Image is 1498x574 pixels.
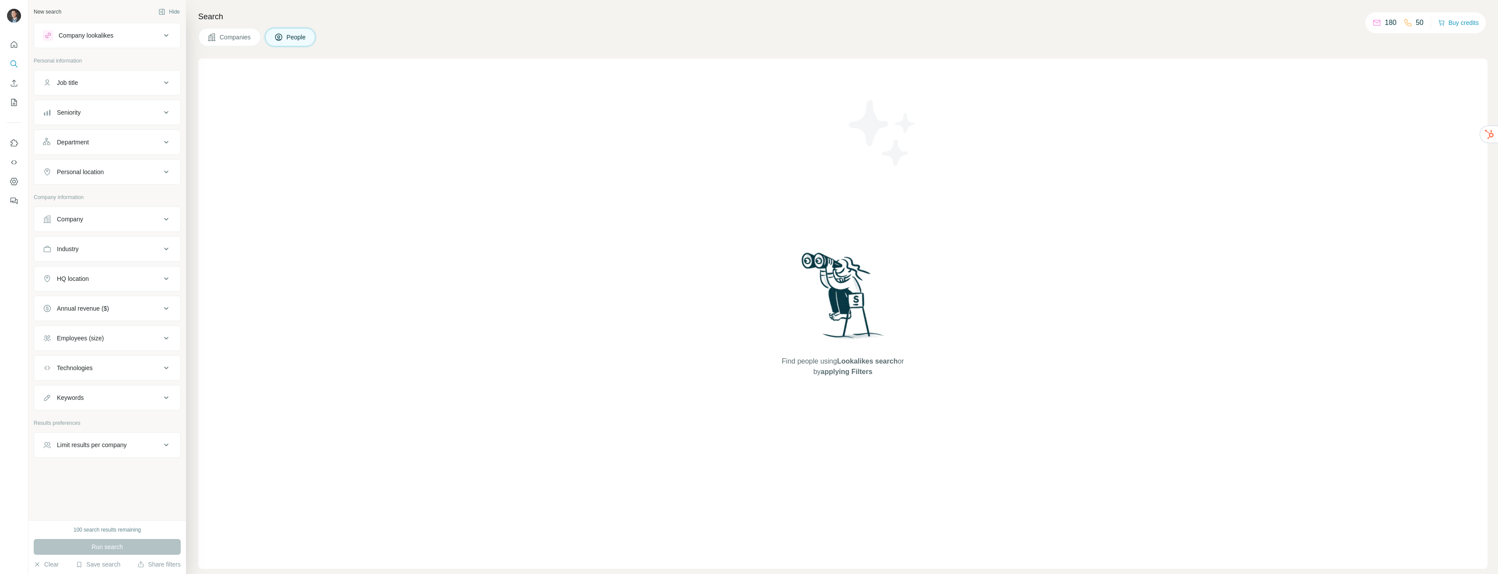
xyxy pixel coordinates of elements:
[73,526,141,534] div: 100 search results remaining
[7,37,21,52] button: Quick start
[57,108,80,117] div: Seniority
[34,387,180,408] button: Keywords
[34,268,180,289] button: HQ location
[821,368,872,375] span: applying Filters
[198,10,1487,23] h4: Search
[7,135,21,151] button: Use Surfe on LinkedIn
[7,9,21,23] img: Avatar
[34,193,181,201] p: Company information
[34,298,180,319] button: Annual revenue ($)
[7,56,21,72] button: Search
[57,138,89,147] div: Department
[7,174,21,189] button: Dashboard
[34,8,61,16] div: New search
[57,393,84,402] div: Keywords
[34,72,180,93] button: Job title
[57,441,127,449] div: Limit results per company
[57,78,78,87] div: Job title
[76,560,120,569] button: Save search
[34,238,180,259] button: Industry
[34,434,180,455] button: Limit results per company
[137,560,181,569] button: Share filters
[57,334,104,343] div: Employees (size)
[1385,17,1396,28] p: 180
[1416,17,1424,28] p: 50
[7,154,21,170] button: Use Surfe API
[837,357,898,365] span: Lookalikes search
[34,161,180,182] button: Personal location
[34,560,59,569] button: Clear
[7,75,21,91] button: Enrich CSV
[34,209,180,230] button: Company
[57,168,104,176] div: Personal location
[57,304,109,313] div: Annual revenue ($)
[59,31,113,40] div: Company lookalikes
[34,132,180,153] button: Department
[57,364,93,372] div: Technologies
[34,419,181,427] p: Results preferences
[287,33,307,42] span: People
[34,25,180,46] button: Company lookalikes
[7,94,21,110] button: My lists
[773,356,913,377] span: Find people using or by
[34,328,180,349] button: Employees (size)
[798,250,889,348] img: Surfe Illustration - Woman searching with binoculars
[34,102,180,123] button: Seniority
[57,274,89,283] div: HQ location
[34,57,181,65] p: Personal information
[843,94,922,172] img: Surfe Illustration - Stars
[34,357,180,378] button: Technologies
[57,245,79,253] div: Industry
[220,33,252,42] span: Companies
[1438,17,1479,29] button: Buy credits
[152,5,186,18] button: Hide
[57,215,83,224] div: Company
[7,193,21,209] button: Feedback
